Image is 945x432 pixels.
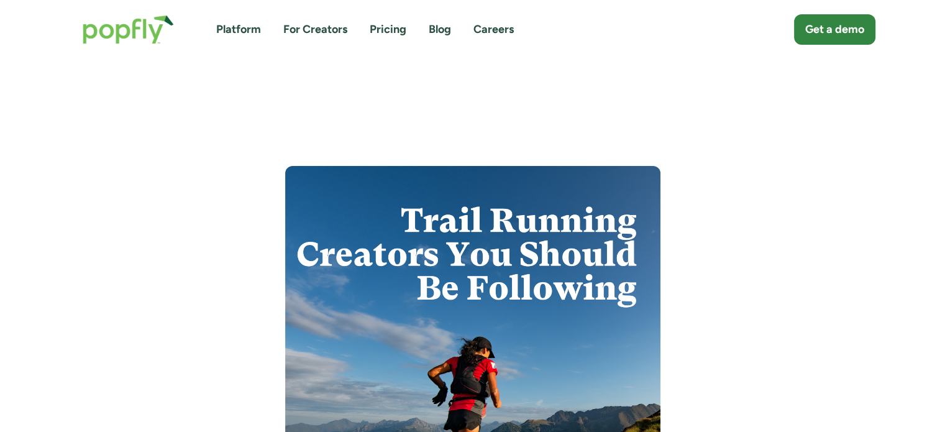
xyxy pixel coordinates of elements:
a: Pricing [370,22,406,37]
a: Careers [473,22,514,37]
a: home [70,2,186,57]
a: For Creators [283,22,347,37]
a: Get a demo [794,14,875,45]
a: Blog [429,22,451,37]
a: Platform [216,22,261,37]
div: Get a demo [805,22,864,37]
